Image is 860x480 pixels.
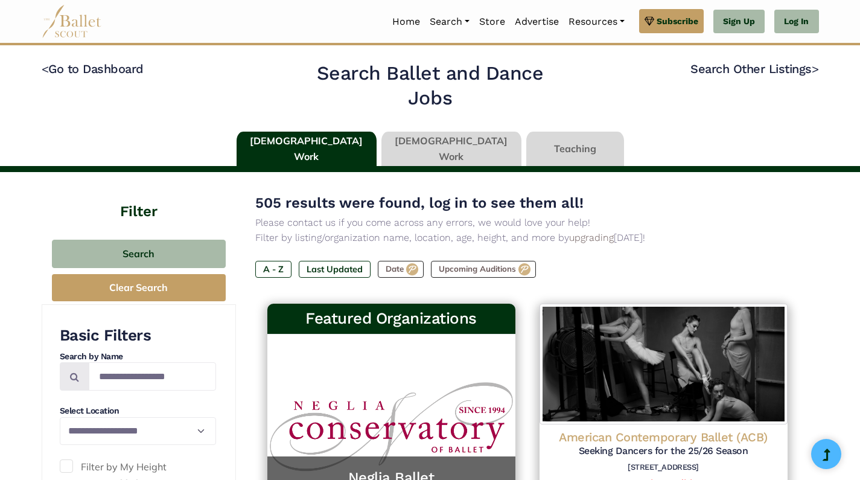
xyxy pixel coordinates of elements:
[387,9,425,34] a: Home
[690,62,818,76] a: Search Other Listings>
[52,240,226,268] button: Search
[60,325,216,346] h3: Basic Filters
[812,61,819,76] code: >
[299,261,371,278] label: Last Updated
[277,309,506,329] h3: Featured Organizations
[425,9,474,34] a: Search
[540,304,788,424] img: Logo
[774,10,818,34] a: Log In
[255,261,291,278] label: A - Z
[549,445,778,458] h5: Seeking Dancers for the 25/26 Season
[431,261,536,278] label: Upcoming Auditions
[42,61,49,76] code: <
[294,61,566,111] h2: Search Ballet and Dance Jobs
[378,261,424,278] label: Date
[255,215,800,231] p: Please contact us if you come across any errors, we would love your help!
[569,232,614,243] a: upgrading
[42,172,236,222] h4: Filter
[255,230,800,246] p: Filter by listing/organization name, location, age, height, and more by [DATE]!
[564,9,629,34] a: Resources
[255,194,584,211] span: 505 results were found, log in to see them all!
[474,9,510,34] a: Store
[60,405,216,417] h4: Select Location
[645,14,654,28] img: gem.svg
[60,351,216,363] h4: Search by Name
[52,274,226,301] button: Clear Search
[524,132,626,167] li: Teaching
[510,9,564,34] a: Advertise
[657,14,698,28] span: Subscribe
[639,9,704,33] a: Subscribe
[89,362,216,391] input: Search by names...
[42,62,144,76] a: <Go to Dashboard
[549,462,778,473] h6: [STREET_ADDRESS]
[234,132,379,167] li: [DEMOGRAPHIC_DATA] Work
[713,10,765,34] a: Sign Up
[379,132,524,167] li: [DEMOGRAPHIC_DATA] Work
[549,429,778,445] h4: American Contemporary Ballet (ACB)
